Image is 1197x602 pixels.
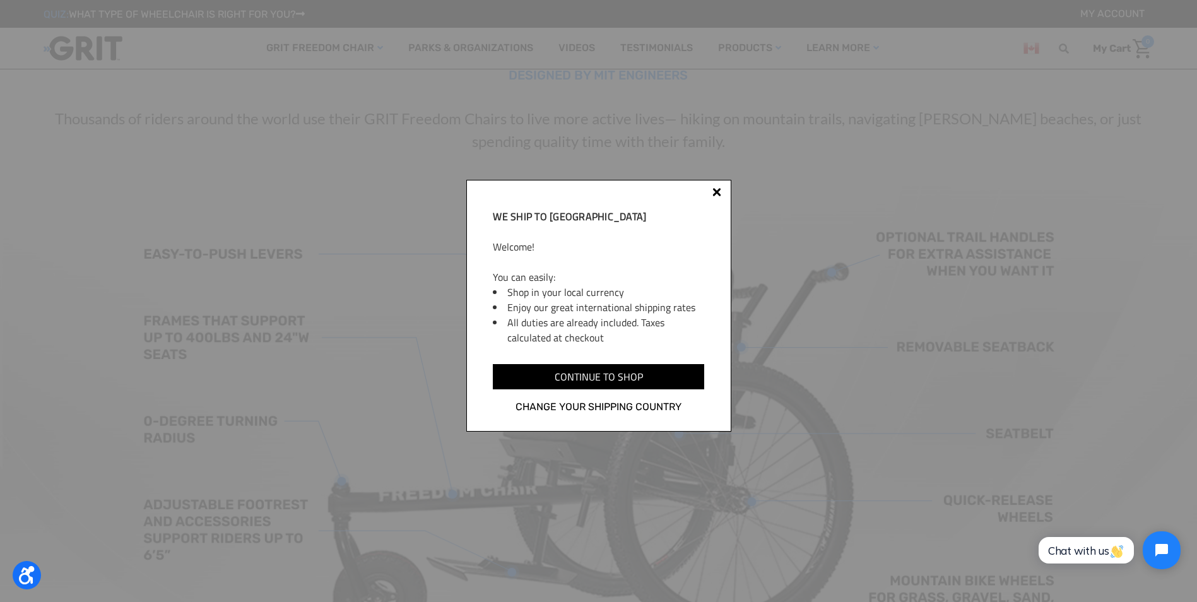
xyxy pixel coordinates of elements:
[493,209,704,224] h2: We ship to [GEOGRAPHIC_DATA]
[493,364,704,389] input: Continue to shop
[493,269,704,285] p: You can easily:
[211,52,280,64] span: Phone Number
[493,239,704,254] p: Welcome!
[507,315,704,345] li: All duties are already included. Taxes calculated at checkout
[507,300,704,315] li: Enjoy our great international shipping rates
[1025,521,1191,580] iframe: Tidio Chat
[507,285,704,300] li: Shop in your local currency
[493,399,704,415] a: Change your shipping country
